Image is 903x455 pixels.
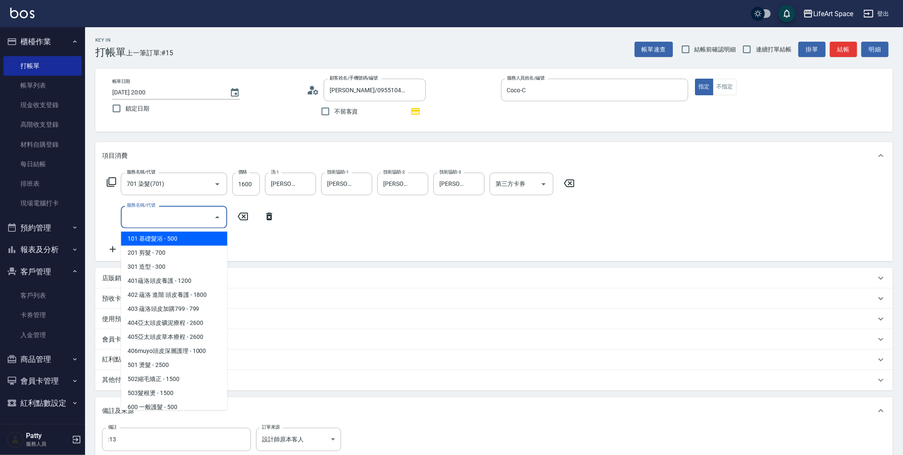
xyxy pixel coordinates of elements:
[439,169,461,175] label: 技術協助-3
[238,169,247,175] label: 價格
[102,407,134,415] p: 備註及來源
[3,325,82,345] a: 入金管理
[830,42,857,57] button: 結帳
[3,392,82,414] button: 紅利點數設定
[3,154,82,174] a: 每日結帳
[262,424,280,430] label: 訂單來源
[102,315,134,324] p: 使用預收卡
[95,37,126,43] h2: Key In
[95,370,893,390] div: 其他付款方式入金可用餘額: 0
[330,75,378,81] label: 顧客姓名/手機號碼/編號
[26,440,69,448] p: 服務人員
[225,82,245,103] button: Choose date, selected date is 2025-08-18
[95,268,893,288] div: 店販銷售
[3,135,82,154] a: 材料自購登錄
[3,56,82,76] a: 打帳單
[102,355,153,364] p: 紅利點數
[813,9,853,19] div: LifeArt Space
[507,75,544,81] label: 服務人員姓名/編號
[800,5,857,23] button: LifeArt Space
[798,42,826,57] button: 掛單
[7,431,24,448] img: Person
[121,232,227,246] span: 101 基礎髮浴 - 500
[121,246,227,260] span: 201 剪髮 - 700
[112,85,221,100] input: YYYY/MM/DD hh:mm
[695,79,713,95] button: 指定
[861,42,889,57] button: 明細
[121,372,227,386] span: 502縮毛矯正 - 1500
[635,42,673,57] button: 帳單速查
[102,151,128,160] p: 項目消費
[102,294,134,303] p: 預收卡販賣
[3,95,82,115] a: 現金收支登錄
[121,400,227,414] span: 600 一般護髮 - 500
[95,46,126,58] h3: 打帳單
[860,6,893,22] button: 登出
[3,31,82,53] button: 櫃檯作業
[3,115,82,134] a: 高階收支登錄
[334,107,358,116] span: 不留客資
[713,79,737,95] button: 不指定
[211,177,224,191] button: Open
[102,335,134,344] p: 會員卡銷售
[102,274,128,283] p: 店販銷售
[121,260,227,274] span: 301 造型 - 300
[3,217,82,239] button: 預約管理
[3,76,82,95] a: 帳單列表
[121,274,227,288] span: 401蘊洛頭皮養護 - 1200
[756,45,792,54] span: 連續打單結帳
[121,288,227,302] span: 402 蘊洛 進階 頭皮養護 - 1800
[3,370,82,392] button: 會員卡管理
[3,305,82,325] a: 卡券管理
[3,239,82,261] button: 報表及分析
[121,344,227,358] span: 406muyo頭皮深層護理 - 1000
[3,286,82,305] a: 客戶列表
[121,316,227,330] span: 404亞太頭皮礦泥療程 - 2600
[125,104,149,113] span: 鎖定日期
[95,309,893,329] div: 使用預收卡
[127,202,155,208] label: 服務名稱/代號
[95,142,893,169] div: 項目消費
[95,397,893,424] div: 備註及來源
[112,78,130,85] label: 帳單日期
[271,169,279,175] label: 洗-1
[383,169,405,175] label: 技術協助-2
[26,432,69,440] h5: Patty
[121,330,227,344] span: 405亞太頭皮草本療程 - 2600
[778,5,795,22] button: save
[127,169,155,175] label: 服務名稱/代號
[3,174,82,193] a: 排班表
[95,288,893,309] div: 預收卡販賣
[537,177,550,191] button: Open
[121,302,227,316] span: 403 蘊洛頭皮加購799 - 799
[3,261,82,283] button: 客戶管理
[121,386,227,400] span: 503髮根燙 - 1500
[95,350,893,370] div: 紅利點數剩餘點數: 0
[3,348,82,370] button: 商品管理
[327,169,349,175] label: 技術協助-1
[3,193,82,213] a: 現場電腦打卡
[126,48,174,58] span: 上一筆訂單:#15
[95,329,893,350] div: 會員卡銷售
[121,358,227,372] span: 501 燙髮 - 2500
[211,210,224,224] button: Close
[256,428,341,451] div: 設計師原本客人
[10,8,34,18] img: Logo
[108,424,117,430] label: 備註
[695,45,736,54] span: 結帳前確認明細
[102,375,180,385] p: 其他付款方式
